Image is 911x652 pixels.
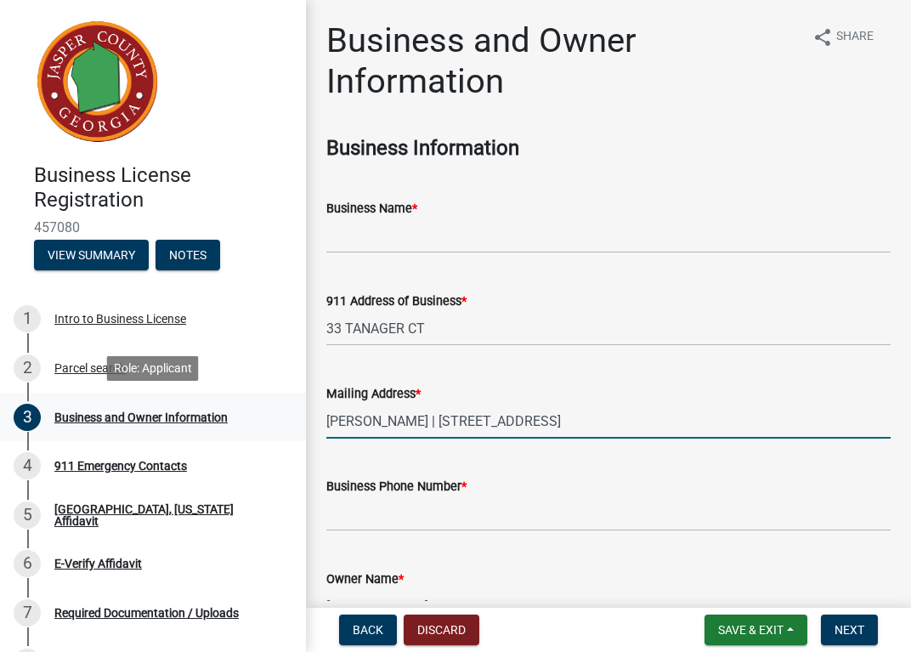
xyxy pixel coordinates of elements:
[326,203,417,215] label: Business Name
[704,615,807,645] button: Save & Exit
[34,18,161,145] img: Jasper County, Georgia
[835,623,864,637] span: Next
[326,296,467,308] label: 911 Address of Business
[54,558,142,570] div: E-Verify Affidavit
[326,574,404,586] label: Owner Name
[821,615,878,645] button: Next
[718,623,784,637] span: Save & Exit
[34,240,149,270] button: View Summary
[54,503,279,527] div: [GEOGRAPHIC_DATA], [US_STATE] Affidavit
[799,20,887,54] button: shareShare
[14,599,41,626] div: 7
[14,404,41,431] div: 3
[836,27,874,48] span: Share
[34,163,292,213] h4: Business License Registration
[34,219,272,235] span: 457080
[156,240,220,270] button: Notes
[54,460,187,472] div: 911 Emergency Contacts
[326,481,467,493] label: Business Phone Number
[14,452,41,479] div: 4
[326,20,799,102] h1: Business and Owner Information
[14,502,41,529] div: 5
[14,354,41,382] div: 2
[156,249,220,263] wm-modal-confirm: Notes
[353,623,383,637] span: Back
[54,607,239,619] div: Required Documentation / Uploads
[54,313,186,325] div: Intro to Business License
[812,27,833,48] i: share
[54,411,228,423] div: Business and Owner Information
[326,388,421,400] label: Mailing Address
[404,615,479,645] button: Discard
[107,356,199,381] div: Role: Applicant
[339,615,397,645] button: Back
[14,550,41,577] div: 6
[14,305,41,332] div: 1
[326,136,519,160] strong: Business Information
[34,249,149,263] wm-modal-confirm: Summary
[54,362,126,374] div: Parcel search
